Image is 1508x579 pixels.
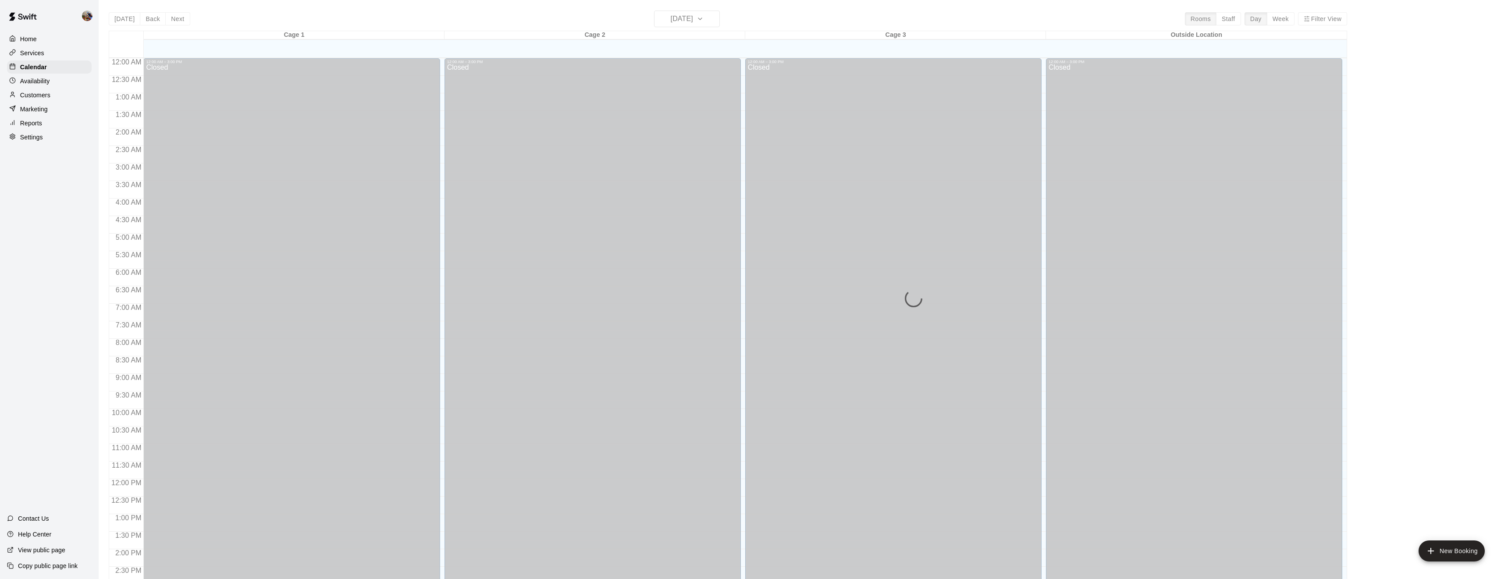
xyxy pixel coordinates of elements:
p: Availability [20,77,50,85]
span: 4:00 AM [114,199,144,206]
div: 12:00 AM – 3:00 PM [146,60,437,64]
span: 11:00 AM [110,444,144,451]
span: 10:00 AM [110,409,144,416]
span: 9:30 AM [114,391,144,399]
span: 2:00 PM [113,549,144,557]
p: Customers [20,91,50,99]
span: 8:00 AM [114,339,144,346]
div: 12:00 AM – 3:00 PM [447,60,738,64]
p: Help Center [18,530,51,539]
div: 12:00 AM – 3:00 PM [748,60,1039,64]
a: Settings [7,131,92,144]
span: 9:00 AM [114,374,144,381]
p: Services [20,49,44,57]
div: Blaine Johnson [80,7,99,25]
a: Services [7,46,92,60]
p: Reports [20,119,42,128]
a: Customers [7,89,92,102]
p: Calendar [20,63,47,71]
span: 1:30 PM [113,532,144,539]
span: 3:00 AM [114,163,144,171]
span: 1:00 AM [114,93,144,101]
div: Cage 3 [745,31,1046,39]
span: 2:30 AM [114,146,144,153]
span: 5:00 AM [114,234,144,241]
div: Cage 2 [445,31,745,39]
span: 6:30 AM [114,286,144,294]
span: 4:30 AM [114,216,144,224]
span: 12:00 PM [109,479,143,487]
span: 2:00 AM [114,128,144,136]
span: 5:30 AM [114,251,144,259]
span: 10:30 AM [110,426,144,434]
div: 12:00 AM – 3:00 PM [1049,60,1340,64]
span: 6:00 AM [114,269,144,276]
span: 12:00 AM [110,58,144,66]
span: 1:30 AM [114,111,144,118]
p: Copy public page link [18,561,78,570]
span: 3:30 AM [114,181,144,188]
p: Settings [20,133,43,142]
img: Blaine Johnson [82,11,92,21]
a: Availability [7,75,92,88]
p: Marketing [20,105,48,114]
a: Reports [7,117,92,130]
p: Contact Us [18,514,49,523]
span: 12:30 PM [109,497,143,504]
p: View public page [18,546,65,554]
span: 11:30 AM [110,462,144,469]
a: Marketing [7,103,92,116]
span: 1:00 PM [113,514,144,522]
p: Home [20,35,37,43]
span: 7:30 AM [114,321,144,329]
div: Cage 1 [144,31,445,39]
span: 2:30 PM [113,567,144,574]
span: 7:00 AM [114,304,144,311]
span: 12:30 AM [110,76,144,83]
div: Outside Location [1046,31,1347,39]
span: 8:30 AM [114,356,144,364]
a: Calendar [7,60,92,74]
a: Home [7,32,92,46]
